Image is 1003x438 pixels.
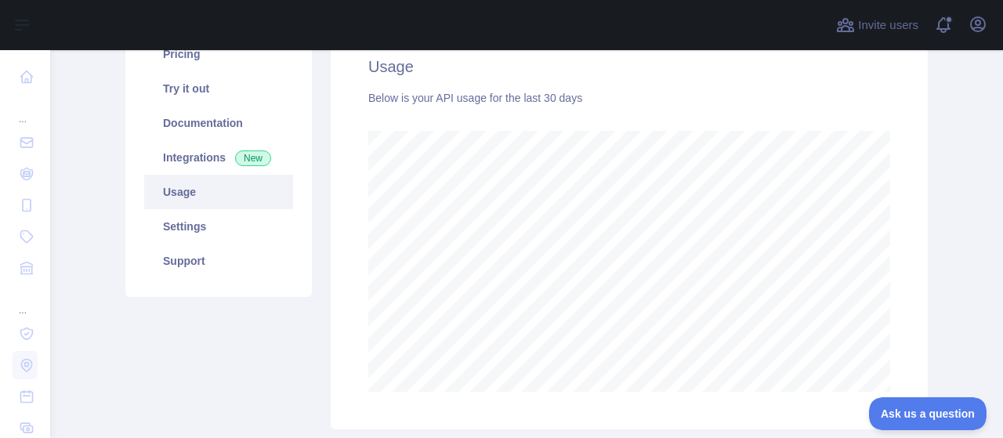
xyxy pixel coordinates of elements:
[144,106,293,140] a: Documentation
[144,209,293,244] a: Settings
[235,150,271,166] span: New
[144,244,293,278] a: Support
[869,397,987,430] iframe: Toggle Customer Support
[833,13,922,38] button: Invite users
[144,140,293,175] a: Integrations New
[368,90,890,106] div: Below is your API usage for the last 30 days
[144,71,293,106] a: Try it out
[858,16,918,34] span: Invite users
[13,94,38,125] div: ...
[13,285,38,317] div: ...
[144,37,293,71] a: Pricing
[368,56,890,78] h2: Usage
[144,175,293,209] a: Usage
